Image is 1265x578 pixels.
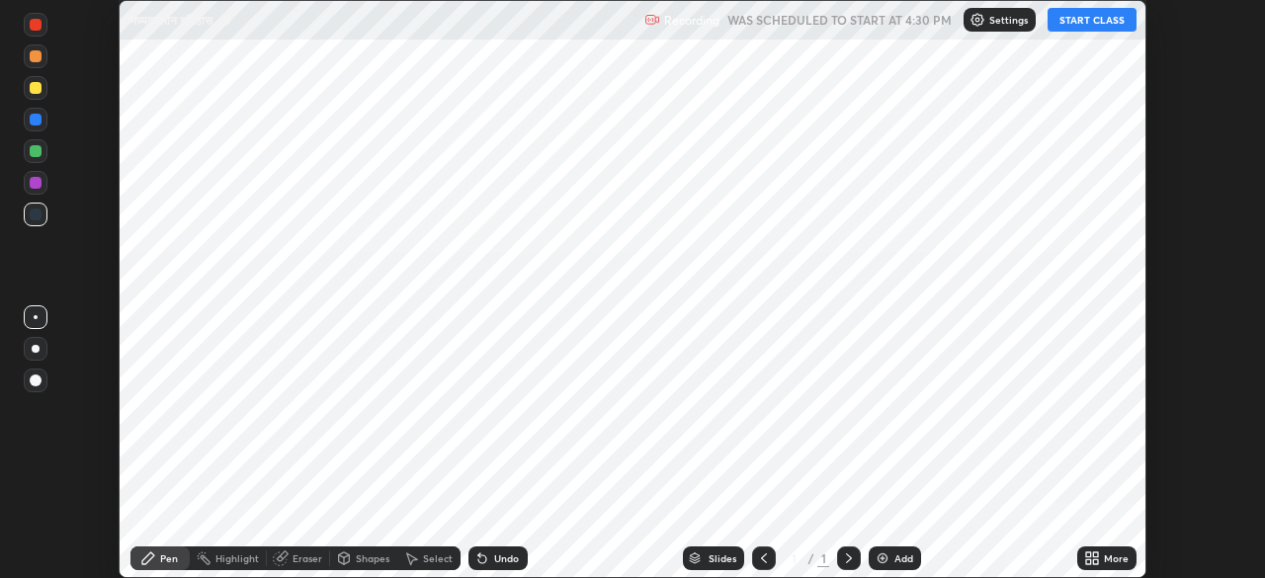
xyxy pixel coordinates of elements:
div: Highlight [215,553,259,563]
div: 1 [817,549,829,567]
img: add-slide-button [875,550,890,566]
h5: WAS SCHEDULED TO START AT 4:30 PM [727,11,952,29]
button: START CLASS [1048,8,1137,32]
div: Eraser [293,553,322,563]
div: Pen [160,553,178,563]
div: Undo [494,553,519,563]
p: Settings [989,15,1028,25]
p: मध्यकालीन इतिहास - 8 [130,12,230,28]
div: 1 [784,552,803,564]
div: Select [423,553,453,563]
div: / [807,552,813,564]
img: recording.375f2c34.svg [644,12,660,28]
div: Shapes [356,553,389,563]
p: Recording [664,13,719,28]
div: Slides [709,553,736,563]
div: Add [894,553,913,563]
img: class-settings-icons [970,12,985,28]
div: More [1104,553,1129,563]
